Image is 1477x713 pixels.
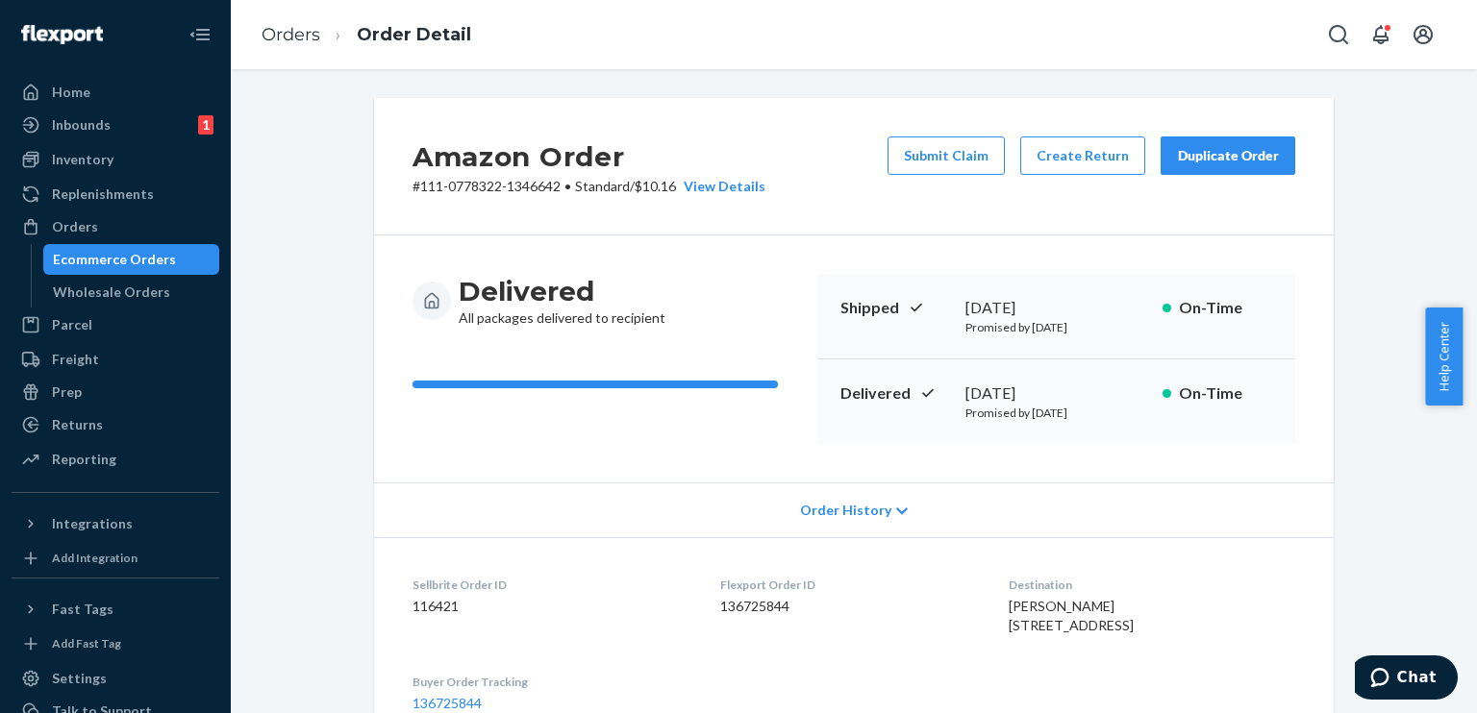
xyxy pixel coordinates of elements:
[52,150,113,169] div: Inventory
[12,632,219,655] a: Add Fast Tag
[413,674,689,690] dt: Buyer Order Tracking
[720,577,977,593] dt: Flexport Order ID
[800,501,891,520] span: Order History
[12,594,219,625] button: Fast Tags
[413,577,689,593] dt: Sellbrite Order ID
[720,597,977,616] dd: 136725844
[965,382,1147,405] div: [DATE]
[52,184,154,204] div: Replenishments
[12,309,219,340] a: Parcel
[1009,598,1134,633] span: [PERSON_NAME] [STREET_ADDRESS]
[52,315,92,334] div: Parcel
[1362,15,1400,54] button: Open notifications
[413,136,765,177] h2: Amazon Order
[52,450,116,469] div: Reporting
[12,409,219,440] a: Returns
[52,600,113,619] div: Fast Tags
[52,669,107,688] div: Settings
[52,83,90,102] div: Home
[840,382,950,405] p: Delivered
[1179,297,1272,319] p: On-Time
[12,663,219,694] a: Settings
[12,444,219,475] a: Reporting
[52,115,111,135] div: Inbounds
[413,695,482,711] a: 136725844
[52,635,121,652] div: Add Fast Tag
[53,283,170,302] div: Wholesale Orders
[1161,136,1295,175] button: Duplicate Order
[52,350,99,369] div: Freight
[12,547,219,570] a: Add Integration
[965,319,1147,335] p: Promised by [DATE]
[12,77,219,108] a: Home
[564,178,571,194] span: •
[676,177,765,196] button: View Details
[12,344,219,375] a: Freight
[1404,15,1442,54] button: Open account menu
[246,7,487,63] ol: breadcrumbs
[575,178,630,194] span: Standard
[53,250,176,269] div: Ecommerce Orders
[12,144,219,175] a: Inventory
[1020,136,1145,175] button: Create Return
[840,297,950,319] p: Shipped
[413,597,689,616] dd: 116421
[12,211,219,242] a: Orders
[965,405,1147,421] p: Promised by [DATE]
[459,274,665,328] div: All packages delivered to recipient
[965,297,1147,319] div: [DATE]
[262,24,320,45] a: Orders
[43,244,220,275] a: Ecommerce Orders
[12,110,219,140] a: Inbounds1
[52,514,133,533] div: Integrations
[888,136,1005,175] button: Submit Claim
[413,177,765,196] p: # 111-0778322-1346642 / $10.16
[198,115,213,135] div: 1
[52,382,82,402] div: Prep
[52,217,98,236] div: Orders
[1355,655,1458,703] iframe: Opens a widget where you can chat to one of our agents
[1319,15,1358,54] button: Open Search Box
[52,550,138,566] div: Add Integration
[459,274,665,308] h3: Delivered
[1177,146,1279,165] div: Duplicate Order
[1009,577,1295,593] dt: Destination
[43,277,220,307] a: Wholesale Orders
[1179,382,1272,405] p: On-Time
[52,415,103,434] div: Returns
[181,15,219,54] button: Close Navigation
[12,179,219,209] a: Replenishments
[357,24,471,45] a: Order Detail
[1425,307,1463,406] button: Help Center
[12,377,219,407] a: Prep
[21,25,103,44] img: Flexport logo
[12,508,219,539] button: Integrations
